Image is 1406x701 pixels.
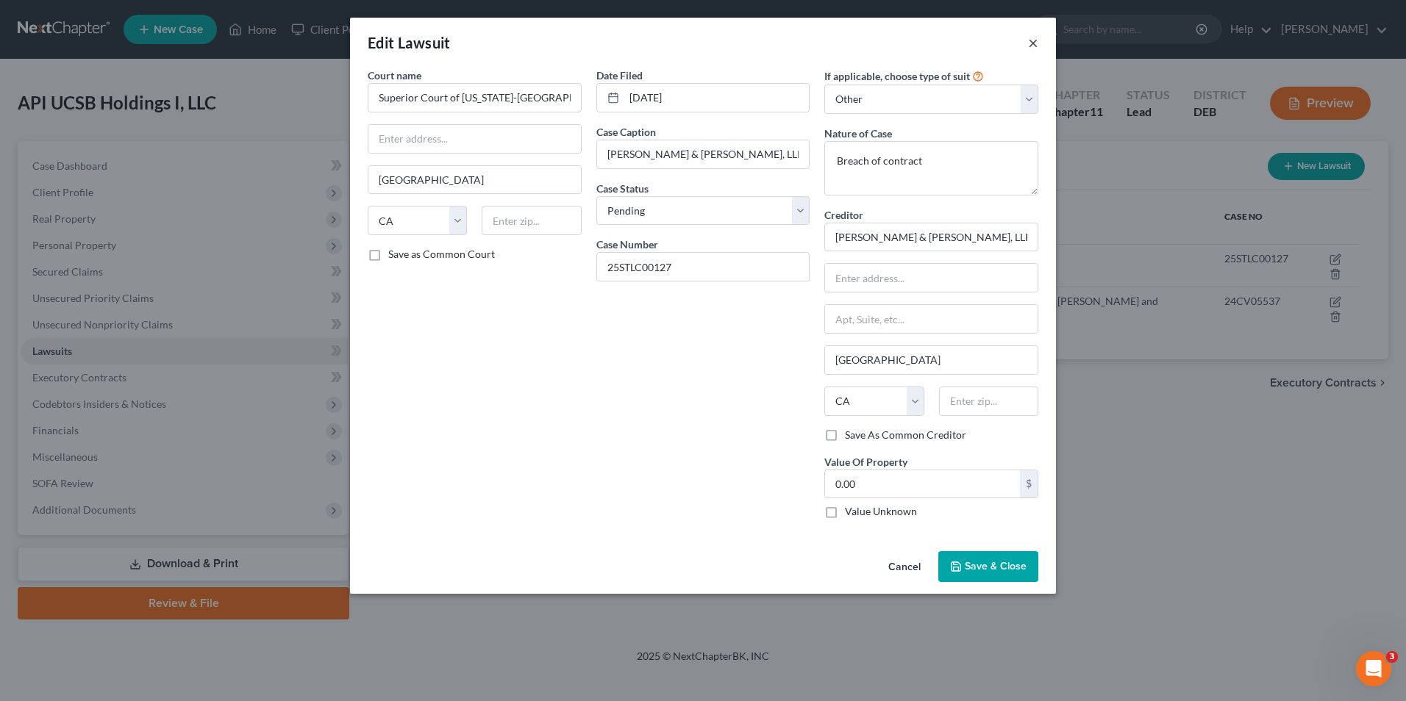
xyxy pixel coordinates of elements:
[824,68,970,84] label: If applicable, choose type of suit
[939,387,1038,416] input: Enter zip...
[596,124,656,140] label: Case Caption
[482,206,581,235] input: Enter zip...
[596,182,649,195] span: Case Status
[825,470,1020,498] input: 0.00
[1356,651,1391,686] iframe: Intercom live chat
[877,553,932,582] button: Cancel
[845,428,966,442] label: Save As Common Creditor
[368,125,581,153] input: Enter address...
[368,69,421,82] span: Court name
[825,305,1038,333] input: Apt, Suite, etc...
[824,126,892,141] label: Nature of Case
[388,247,495,262] label: Save as Common Court
[368,166,581,194] input: Enter city...
[824,454,907,470] label: Value Of Property
[1028,34,1038,51] button: ×
[1020,470,1038,498] div: $
[824,223,1038,252] input: Search creditor by name...
[1386,651,1398,663] span: 3
[845,504,917,519] label: Value Unknown
[624,84,810,112] input: MM/DD/YYYY
[368,83,582,112] input: Search court by name...
[825,346,1038,374] input: Enter city...
[398,34,451,51] span: Lawsuit
[368,34,395,51] span: Edit
[824,209,863,221] span: Creditor
[938,551,1038,582] button: Save & Close
[597,253,810,281] input: #
[825,264,1038,292] input: Enter address...
[596,68,643,83] label: Date Filed
[596,237,658,252] label: Case Number
[597,140,810,168] input: --
[965,560,1027,572] span: Save & Close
